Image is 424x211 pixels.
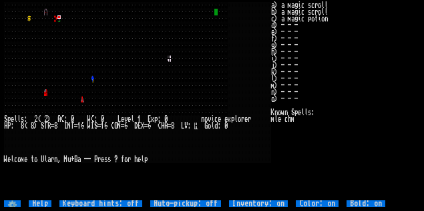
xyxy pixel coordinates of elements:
[77,123,81,129] div: 1
[24,116,27,123] div: :
[29,200,51,207] input: Help
[108,156,111,163] div: s
[24,156,27,163] div: e
[47,123,51,129] div: R
[4,123,7,129] div: H
[97,156,101,163] div: r
[104,156,108,163] div: s
[238,116,241,123] div: o
[31,156,34,163] div: t
[47,156,51,163] div: a
[141,123,144,129] div: X
[231,116,234,123] div: p
[224,123,228,129] div: 0
[134,123,138,129] div: D
[111,123,114,129] div: C
[14,156,17,163] div: c
[118,123,121,129] div: N
[41,156,44,163] div: U
[148,116,151,123] div: E
[94,116,97,123] div: :
[74,156,77,163] div: B
[211,116,214,123] div: i
[59,200,142,207] input: Keyboard hints: off
[11,116,14,123] div: e
[218,116,221,123] div: e
[91,116,94,123] div: C
[208,123,211,129] div: o
[118,116,121,123] div: L
[64,123,67,129] div: I
[150,200,221,207] input: Auto-pickup: off
[81,123,84,129] div: 6
[47,116,51,123] div: )
[211,123,214,129] div: l
[138,116,141,123] div: 1
[224,116,228,123] div: e
[34,123,37,129] div: )
[41,123,44,129] div: S
[121,123,124,129] div: =
[44,156,47,163] div: l
[214,116,218,123] div: c
[64,116,67,123] div: :
[121,116,124,123] div: e
[124,116,128,123] div: v
[87,116,91,123] div: W
[128,116,131,123] div: e
[154,116,158,123] div: p
[4,156,7,163] div: W
[71,116,74,123] div: 0
[248,116,251,123] div: r
[91,123,94,129] div: I
[101,116,104,123] div: 0
[57,116,61,123] div: A
[61,116,64,123] div: C
[17,116,21,123] div: l
[101,123,104,129] div: 1
[67,156,71,163] div: u
[114,123,118,129] div: O
[241,116,244,123] div: r
[138,123,141,129] div: E
[64,156,67,163] div: M
[151,116,154,123] div: x
[124,156,128,163] div: o
[74,123,77,129] div: =
[164,123,168,129] div: A
[171,123,174,129] div: 8
[57,156,61,163] div: ,
[4,200,21,207] input: ⚙️
[138,156,141,163] div: e
[77,156,81,163] div: a
[218,123,221,129] div: :
[4,116,7,123] div: S
[168,123,171,129] div: =
[148,123,151,129] div: 6
[121,156,124,163] div: f
[11,156,14,163] div: l
[87,123,91,129] div: W
[84,156,87,163] div: -
[214,123,218,129] div: d
[134,156,138,163] div: h
[51,156,54,163] div: r
[158,123,161,129] div: C
[201,116,204,123] div: n
[44,123,47,129] div: T
[141,156,144,163] div: l
[7,156,11,163] div: e
[131,116,134,123] div: l
[271,2,419,200] stats: a) a magic scroll b) a magic scroll c) a magic potion d) - - - e) - - - f) - - - g) - - - h) - - ...
[181,123,184,129] div: L
[71,123,74,129] div: T
[94,123,97,129] div: S
[14,116,17,123] div: l
[37,116,41,123] div: (
[158,116,161,123] div: :
[34,116,37,123] div: 2
[296,200,339,207] input: Color: on
[101,156,104,163] div: e
[114,156,118,163] div: ?
[34,156,37,163] div: o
